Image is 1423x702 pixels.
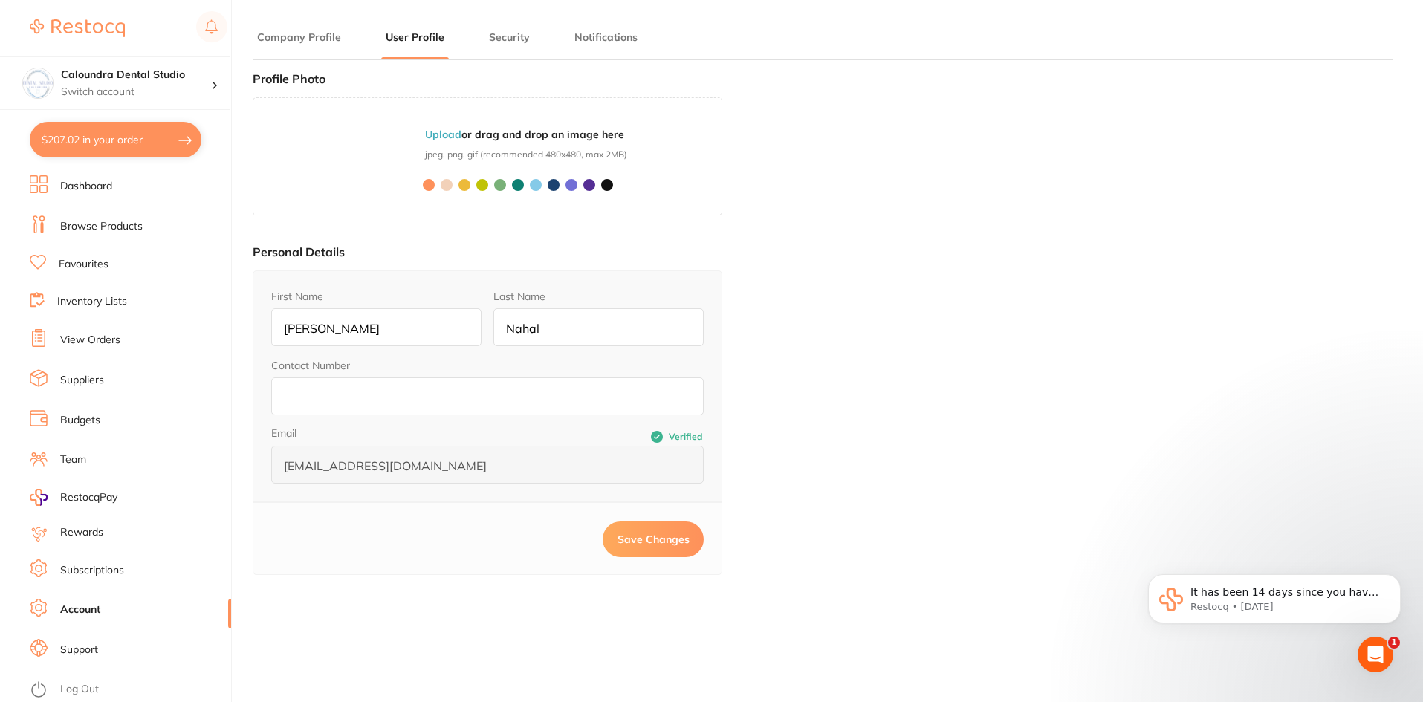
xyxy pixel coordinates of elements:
[253,71,325,86] label: Profile Photo
[60,682,99,697] a: Log Out
[603,521,704,557] button: Save Changes
[570,30,642,45] button: Notifications
[271,427,487,439] label: Email
[484,30,534,45] button: Security
[60,333,120,348] a: View Orders
[60,525,103,540] a: Rewards
[669,432,702,442] span: Verified
[425,128,461,141] b: Upload
[60,452,86,467] a: Team
[61,68,211,82] h4: Caloundra Dental Studio
[60,179,112,194] a: Dashboard
[30,489,117,506] a: RestocqPay
[1126,543,1423,662] iframe: Intercom notifications message
[1358,637,1393,672] iframe: Intercom live chat
[60,563,124,578] a: Subscriptions
[60,602,100,617] a: Account
[271,360,350,371] label: Contact Number
[271,290,323,302] label: First Name
[60,643,98,657] a: Support
[61,85,211,100] p: Switch account
[60,373,104,388] a: Suppliers
[253,30,346,45] button: Company Profile
[425,128,627,143] p: or drag and drop an image here
[1388,637,1400,649] span: 1
[30,678,227,702] button: Log Out
[253,244,345,259] label: Personal Details
[493,290,545,302] label: Last Name
[381,30,449,45] button: User Profile
[30,489,48,506] img: RestocqPay
[60,413,100,428] a: Budgets
[30,122,201,157] button: $207.02 in your order
[30,19,125,37] img: Restocq Logo
[23,68,53,98] img: Caloundra Dental Studio
[60,490,117,505] span: RestocqPay
[30,11,125,45] a: Restocq Logo
[348,115,401,169] div: GN
[425,149,627,161] span: jpeg, png, gif (recommended 480x480, max 2MB)
[59,257,108,272] a: Favourites
[618,533,690,546] span: Save Changes
[57,294,127,309] a: Inventory Lists
[60,219,143,234] a: Browse Products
